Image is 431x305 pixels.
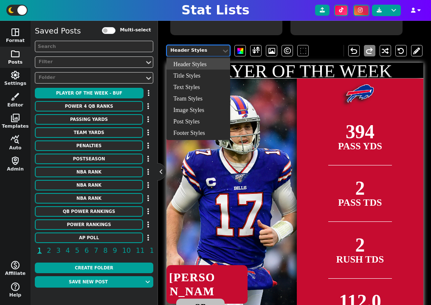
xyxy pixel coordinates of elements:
button: NBA RANK [35,167,143,177]
span: 12 [148,245,159,256]
button: POSTSEASON [35,154,143,164]
textarea: [PERSON_NAME] [166,265,248,304]
span: 2 [45,245,52,256]
span: PASS TDS [338,197,382,208]
button: Penalties [35,140,143,151]
button: NBA RANK [35,193,143,204]
span: 394 [346,123,375,142]
span: 5 [74,245,81,256]
h1: PLAYER OF THE WEEK [166,62,423,80]
button: Create Folder [35,263,153,273]
button: QB POWER RANKINGS [35,206,143,217]
span: 11 [135,245,146,256]
span: 2 [355,179,365,198]
span: space_dashboard [10,27,20,37]
h5: Saved Posts [35,26,81,36]
button: PLAYER OF THE WEEK - BUF [35,88,144,98]
span: 7 [93,245,99,256]
span: redo [364,46,375,56]
div: Post Styles [166,115,230,127]
span: 9 [112,245,118,256]
button: Passing Yards [35,114,143,125]
div: Folder [39,74,141,81]
button: undo [348,45,360,56]
button: redo [364,45,375,56]
button: POWER 4 QB RANKS [35,101,143,112]
span: RUSH TDS [336,254,384,265]
div: Title Styles [166,70,230,81]
span: settings [10,70,20,80]
span: 1 [36,245,43,256]
span: PASS YDS [338,141,382,151]
input: Search [35,41,153,52]
div: Header Styles [166,58,230,70]
button: Power Rankings [35,219,143,230]
div: Text Styles [166,81,230,92]
button: Team Yards [35,127,143,138]
span: 2 [355,236,365,255]
span: undo [349,46,359,56]
span: 6 [83,245,90,256]
span: folder [10,49,20,59]
span: shield_person [10,156,20,166]
span: 4 [65,245,71,256]
div: Team Styles [166,92,230,104]
h1: Stat Lists [181,3,249,18]
span: query_stats [10,134,20,145]
button: AP POLL [35,232,143,243]
div: Header Styles [170,47,218,54]
span: 3 [55,245,62,256]
button: Save new post [35,276,142,288]
label: Multi-select [120,27,151,34]
span: brush [10,92,20,102]
button: NBA RANK [35,180,143,190]
span: monetization_on [10,260,20,270]
div: Filter [39,59,141,66]
span: 8 [102,245,109,256]
span: photo_library [10,113,20,123]
div: Footer Styles [166,127,230,138]
span: help [10,282,20,292]
span: 10 [121,245,132,256]
div: Image Styles [166,104,230,115]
